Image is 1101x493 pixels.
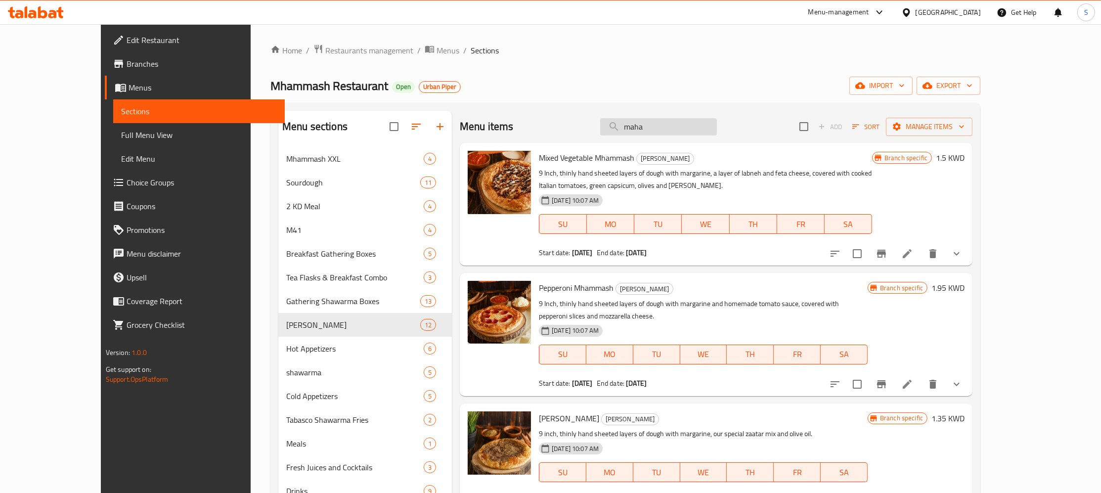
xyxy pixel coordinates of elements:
[539,377,571,390] span: Start date:
[936,151,965,165] h6: 1.5 KWD
[286,366,424,378] span: shawarma
[543,347,582,361] span: SU
[127,271,277,283] span: Upsell
[637,153,694,164] span: [PERSON_NAME]
[105,28,285,52] a: Edit Restaurant
[420,319,436,331] div: items
[468,151,531,214] img: Mixed Vegetable Mhammash
[421,178,436,187] span: 11
[286,177,420,188] span: Sourdough
[424,224,436,236] div: items
[127,34,277,46] span: Edit Restaurant
[857,80,905,92] span: import
[420,177,436,188] div: items
[127,200,277,212] span: Coupons
[278,266,452,289] div: Tea Flasks & Breakfast Combo3
[286,248,424,260] div: Breakfast Gathering Boxes
[113,147,285,171] a: Edit Menu
[637,465,676,480] span: TU
[931,281,965,295] h6: 1.95 KWD
[127,295,277,307] span: Coverage Report
[876,283,927,293] span: Branch specific
[424,368,436,377] span: 5
[105,171,285,194] a: Choice Groups
[849,77,913,95] button: import
[847,374,868,395] span: Select to update
[626,246,647,259] b: [DATE]
[424,344,436,354] span: 6
[945,372,969,396] button: show more
[127,177,277,188] span: Choice Groups
[286,295,420,307] span: Gathering Shawarma Boxes
[548,444,603,453] span: [DATE] 10:07 AM
[278,171,452,194] div: Sourdough11
[278,337,452,360] div: Hot Appetizers6
[876,413,927,423] span: Branch specific
[113,99,285,123] a: Sections
[286,414,424,426] span: Tabasco Shawarma Fries
[846,119,886,134] span: Sort items
[419,83,460,91] span: Urban Piper
[731,465,770,480] span: TH
[286,390,424,402] span: Cold Appetizers
[417,45,421,56] li: /
[852,121,880,133] span: Sort
[460,119,514,134] h2: Menu items
[778,347,817,361] span: FR
[781,217,821,231] span: FR
[901,378,913,390] a: Edit menu item
[286,461,424,473] span: Fresh Juices and Cocktails
[278,218,452,242] div: M414
[633,345,680,364] button: TU
[894,121,965,133] span: Manage items
[539,167,872,192] p: 9 Inch, thinly hand sheeted layers of dough with margarine, a layer of labneh and feta cheese, co...
[774,462,821,482] button: FR
[921,242,945,266] button: delete
[437,45,459,56] span: Menus
[917,77,980,95] button: export
[774,345,821,364] button: FR
[682,214,729,234] button: WE
[105,289,285,313] a: Coverage Report
[127,248,277,260] span: Menu disclaimer
[286,319,420,331] div: Mhammash Fatayer
[424,461,436,473] div: items
[931,411,965,425] h6: 1.35 KWD
[424,271,436,283] div: items
[539,462,586,482] button: SU
[105,218,285,242] a: Promotions
[127,319,277,331] span: Grocery Checklist
[286,438,424,449] div: Meals
[270,44,980,57] nav: breadcrumb
[823,372,847,396] button: sort-choices
[286,319,420,331] span: [PERSON_NAME]
[951,248,963,260] svg: Show Choices
[825,347,864,361] span: SA
[616,283,673,295] div: Mhammash Fatayer
[543,465,582,480] span: SU
[278,313,452,337] div: [PERSON_NAME]12
[684,465,723,480] span: WE
[626,377,647,390] b: [DATE]
[325,45,413,56] span: Restaurants management
[539,214,587,234] button: SU
[424,415,436,425] span: 2
[821,462,868,482] button: SA
[424,273,436,282] span: 3
[105,266,285,289] a: Upsell
[548,326,603,335] span: [DATE] 10:07 AM
[278,242,452,266] div: Breakfast Gathering Boxes5
[916,7,981,18] div: [GEOGRAPHIC_DATA]
[808,6,869,18] div: Menu-management
[586,462,633,482] button: MO
[105,52,285,76] a: Branches
[591,217,630,231] span: MO
[727,462,774,482] button: TH
[421,297,436,306] span: 13
[424,366,436,378] div: items
[424,200,436,212] div: items
[420,295,436,307] div: items
[921,372,945,396] button: delete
